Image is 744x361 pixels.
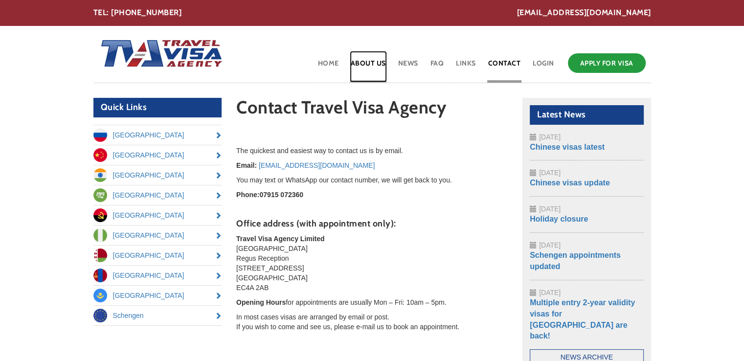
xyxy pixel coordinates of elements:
a: Multiple entry 2-year validity visas for [GEOGRAPHIC_DATA] are back! [530,298,635,340]
a: [GEOGRAPHIC_DATA] [93,266,222,285]
p: You may text or WhatsApp our contact number, we will get back to you. [236,175,508,185]
a: Schengen appointments updated [530,251,621,271]
a: [GEOGRAPHIC_DATA] [93,286,222,305]
a: Chinese visas update [530,179,610,187]
strong: Opening Hours [236,298,286,306]
a: News [397,51,419,83]
img: Home [93,30,224,79]
h1: Contact Travel Visa Agency [236,98,508,122]
strong: Email: [236,161,257,169]
a: FAQ [429,51,445,83]
a: [EMAIL_ADDRESS][DOMAIN_NAME] [517,7,651,19]
a: Contact [487,51,522,83]
h2: Latest News [530,105,644,125]
a: [GEOGRAPHIC_DATA] [93,205,222,225]
a: [GEOGRAPHIC_DATA] [93,246,222,265]
p: In most cases visas are arranged by email or post. If you wish to come and see us, please e-mail ... [236,312,508,332]
a: Apply for Visa [568,53,646,73]
span: [DATE] [539,205,561,213]
span: [DATE] [539,241,561,249]
p: The quickest and easiest way to contact us is by email. [236,146,508,156]
p: [GEOGRAPHIC_DATA] Regus Reception [STREET_ADDRESS] [GEOGRAPHIC_DATA] EC4A 2AB [236,234,508,293]
strong: Office address (with appointment only): [236,218,396,229]
a: [GEOGRAPHIC_DATA] [93,125,222,145]
a: About Us [350,51,387,83]
a: Holiday closure [530,215,588,223]
span: [DATE] [539,133,561,141]
strong: 07915 072360 [259,191,303,199]
a: Home [317,51,340,83]
a: Schengen [93,306,222,325]
span: [DATE] [539,289,561,296]
div: TEL: [PHONE_NUMBER] [93,7,651,19]
a: [GEOGRAPHIC_DATA] [93,226,222,245]
a: [GEOGRAPHIC_DATA] [93,185,222,205]
span: [DATE] [539,169,561,177]
p: for appointments are usually Mon – Fri: 10am – 5pm. [236,297,508,307]
a: [GEOGRAPHIC_DATA] [93,165,222,185]
a: Chinese visas latest [530,143,605,151]
a: [EMAIL_ADDRESS][DOMAIN_NAME] [259,161,375,169]
strong: Travel Visa Agency Limited [236,235,325,243]
a: Links [455,51,477,83]
a: Login [532,51,555,83]
a: [GEOGRAPHIC_DATA] [93,145,222,165]
strong: Phone: [236,191,259,199]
